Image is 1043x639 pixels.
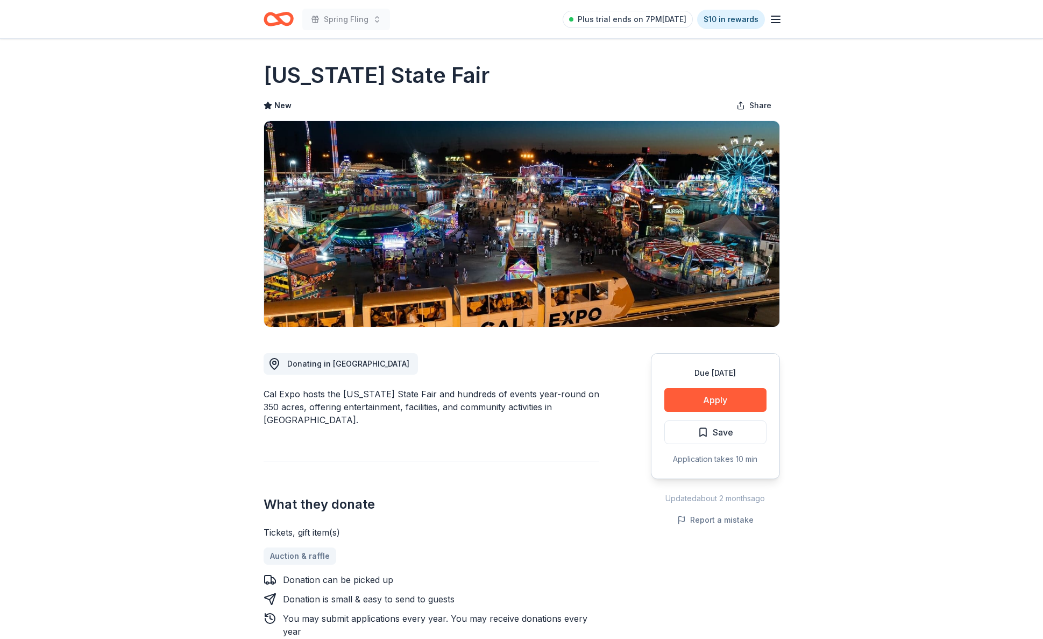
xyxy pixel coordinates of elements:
h1: [US_STATE] State Fair [264,60,489,90]
div: Due [DATE] [664,367,767,380]
div: Cal Expo hosts the [US_STATE] State Fair and hundreds of events year-round on 350 acres, offering... [264,388,599,426]
h2: What they donate [264,496,599,513]
button: Share [728,95,780,116]
span: Donating in [GEOGRAPHIC_DATA] [287,359,409,368]
span: Spring Fling [324,13,368,26]
button: Save [664,420,767,444]
div: You may submit applications every year . You may receive donations every year [283,612,599,638]
a: Plus trial ends on 7PM[DATE] [563,11,693,28]
div: Donation is small & easy to send to guests [283,593,455,606]
a: Auction & raffle [264,547,336,565]
button: Spring Fling [302,9,390,30]
a: $10 in rewards [697,10,765,29]
img: Image for California State Fair [264,121,779,327]
div: Donation can be picked up [283,573,393,586]
span: New [274,99,292,112]
span: Share [749,99,771,112]
button: Apply [664,388,767,412]
a: Home [264,6,294,32]
span: Plus trial ends on 7PM[DATE] [578,13,686,26]
div: Updated about 2 months ago [651,492,780,505]
div: Tickets, gift item(s) [264,526,599,539]
span: Save [713,425,733,439]
button: Report a mistake [677,514,754,526]
div: Application takes 10 min [664,453,767,466]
